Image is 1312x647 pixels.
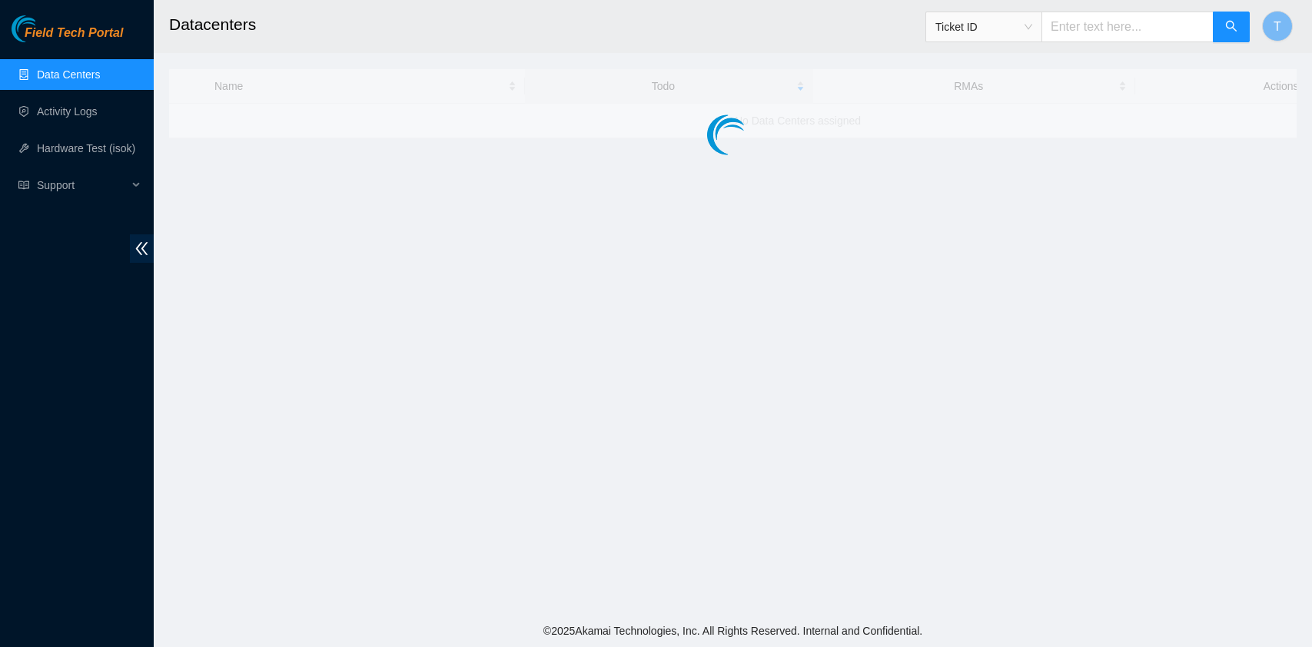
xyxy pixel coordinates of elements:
span: T [1274,17,1281,36]
span: read [18,180,29,191]
a: Akamai TechnologiesField Tech Portal [12,28,123,48]
button: search [1213,12,1250,42]
input: Enter text here... [1041,12,1214,42]
span: Field Tech Portal [25,26,123,41]
span: Ticket ID [935,15,1032,38]
span: search [1225,20,1237,35]
span: double-left [130,234,154,263]
img: Akamai Technologies [12,15,78,42]
a: Hardware Test (isok) [37,142,135,154]
a: Data Centers [37,68,100,81]
span: Support [37,170,128,201]
footer: © 2025 Akamai Technologies, Inc. All Rights Reserved. Internal and Confidential. [154,615,1312,647]
button: T [1262,11,1293,41]
a: Activity Logs [37,105,98,118]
